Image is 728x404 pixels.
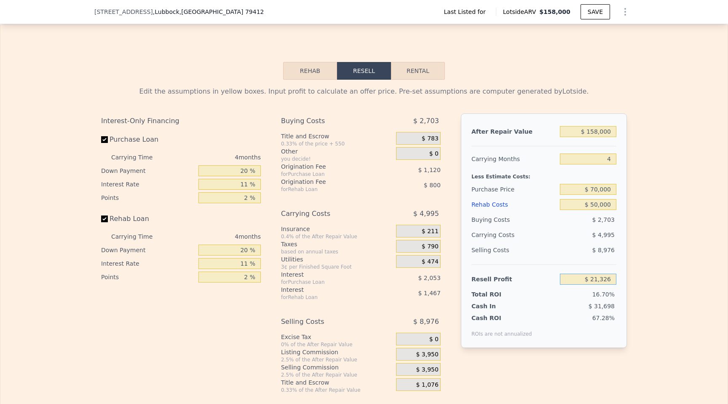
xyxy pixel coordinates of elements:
[413,206,439,221] span: $ 4,995
[281,387,393,393] div: 0.33% of the After Repair Value
[471,242,557,258] div: Selling Costs
[589,303,615,310] span: $ 31,698
[422,258,439,266] span: $ 474
[424,182,441,189] span: $ 800
[281,363,393,372] div: Selling Commission
[101,136,108,143] input: Purchase Loan
[101,243,195,257] div: Down Payment
[416,366,438,374] span: $ 3,950
[281,285,375,294] div: Interest
[281,279,375,285] div: for Purchase Loan
[337,62,391,80] button: Resell
[101,113,261,129] div: Interest-Only Financing
[418,167,440,173] span: $ 1,120
[617,3,634,20] button: Show Options
[283,62,337,80] button: Rehab
[94,8,153,16] span: [STREET_ADDRESS]
[281,372,393,378] div: 2.5% of the After Repair Value
[429,336,439,343] span: $ 0
[471,314,532,322] div: Cash ROI
[281,162,375,171] div: Origination Fee
[503,8,539,16] span: Lotside ARV
[101,211,195,226] label: Rehab Loan
[592,291,615,298] span: 16.70%
[281,171,375,178] div: for Purchase Loan
[471,302,524,310] div: Cash In
[281,206,375,221] div: Carrying Costs
[169,230,261,243] div: 4 months
[281,314,375,329] div: Selling Costs
[281,132,393,140] div: Title and Escrow
[101,132,195,147] label: Purchase Loan
[422,228,439,235] span: $ 211
[539,8,570,15] span: $158,000
[281,356,393,363] div: 2.5% of the After Repair Value
[581,4,610,19] button: SAVE
[418,290,440,296] span: $ 1,467
[281,233,393,240] div: 0.4% of the After Repair Value
[416,351,438,358] span: $ 3,950
[281,113,375,129] div: Buying Costs
[281,378,393,387] div: Title and Escrow
[281,264,393,270] div: 3¢ per Finished Square Foot
[281,156,393,162] div: you decide!
[281,341,393,348] div: 0% of the After Repair Value
[471,167,616,182] div: Less Estimate Costs:
[592,216,615,223] span: $ 2,703
[101,164,195,178] div: Down Payment
[101,215,108,222] input: Rehab Loan
[471,151,557,167] div: Carrying Months
[153,8,264,16] span: , Lubbock
[471,322,532,337] div: ROIs are not annualized
[413,314,439,329] span: $ 8,976
[169,151,261,164] div: 4 months
[471,227,524,242] div: Carrying Costs
[471,212,557,227] div: Buying Costs
[281,240,393,248] div: Taxes
[179,8,264,15] span: , [GEOGRAPHIC_DATA] 79412
[422,135,439,143] span: $ 783
[471,197,557,212] div: Rehab Costs
[281,333,393,341] div: Excise Tax
[471,182,557,197] div: Purchase Price
[281,348,393,356] div: Listing Commission
[592,247,615,253] span: $ 8,976
[281,248,393,255] div: based on annual taxes
[471,124,557,139] div: After Repair Value
[592,232,615,238] span: $ 4,995
[101,270,195,284] div: Points
[471,272,557,287] div: Resell Profit
[422,243,439,250] span: $ 790
[281,225,393,233] div: Insurance
[391,62,445,80] button: Rental
[281,140,393,147] div: 0.33% of the price + 550
[281,186,375,193] div: for Rehab Loan
[471,290,524,299] div: Total ROI
[111,230,166,243] div: Carrying Time
[101,191,195,205] div: Points
[444,8,489,16] span: Last Listed for
[413,113,439,129] span: $ 2,703
[111,151,166,164] div: Carrying Time
[281,255,393,264] div: Utilities
[101,86,627,97] div: Edit the assumptions in yellow boxes. Input profit to calculate an offer price. Pre-set assumptio...
[416,381,438,389] span: $ 1,076
[101,178,195,191] div: Interest Rate
[429,150,439,158] span: $ 0
[281,178,375,186] div: Origination Fee
[418,275,440,281] span: $ 2,053
[281,270,375,279] div: Interest
[281,294,375,301] div: for Rehab Loan
[281,147,393,156] div: Other
[101,257,195,270] div: Interest Rate
[592,315,615,321] span: 67.28%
